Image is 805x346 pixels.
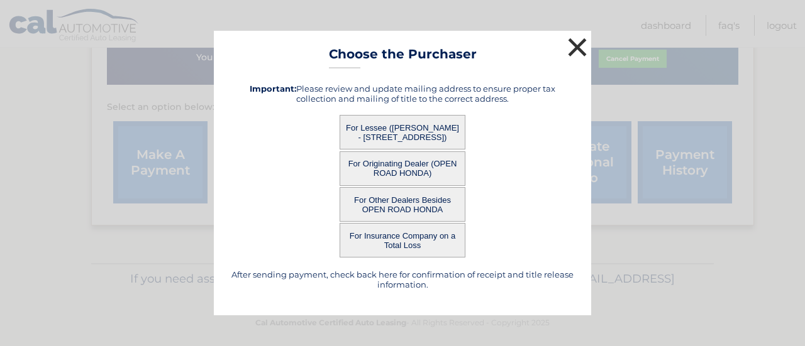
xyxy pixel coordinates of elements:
strong: Important: [250,84,296,94]
button: For Lessee ([PERSON_NAME] - [STREET_ADDRESS]) [340,115,465,149]
button: For Originating Dealer (OPEN ROAD HONDA) [340,151,465,186]
h5: After sending payment, check back here for confirmation of receipt and title release information. [230,269,575,289]
button: For Other Dealers Besides OPEN ROAD HONDA [340,187,465,222]
h3: Choose the Purchaser [329,46,477,68]
button: For Insurance Company on a Total Loss [340,223,465,257]
button: × [565,35,590,60]
h5: Please review and update mailing address to ensure proper tax collection and mailing of title to ... [230,84,575,104]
